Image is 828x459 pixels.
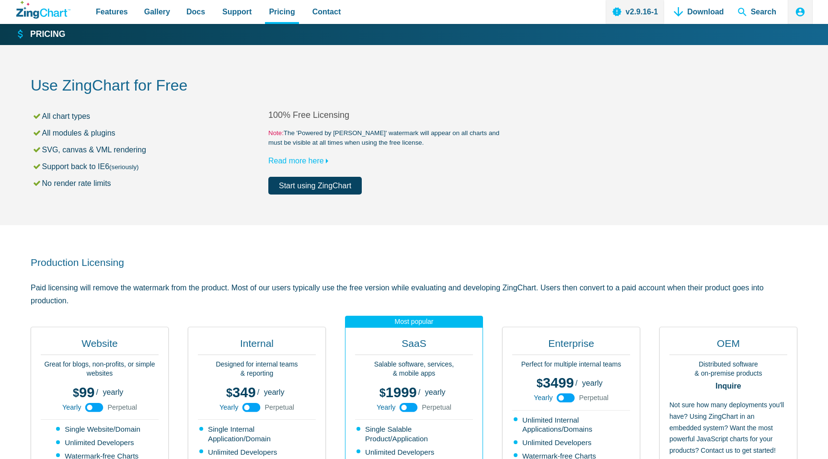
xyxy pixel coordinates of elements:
p: Salable software, services, & mobile apps [355,360,473,379]
p: Great for blogs, non-profits, or simple websites [41,360,159,379]
span: Contact [312,5,341,18]
li: Support back to IE6 [32,160,268,173]
span: Support [222,5,252,18]
span: Perpetual [422,404,451,411]
h2: Internal [198,337,316,355]
a: Read more here [268,157,333,165]
span: Pricing [269,5,295,18]
span: yearly [425,388,446,396]
p: Distributed software & on-premise products [669,360,787,379]
li: Single Salable Product/Application [356,425,473,444]
li: All chart types [32,110,268,123]
li: No render rate limits [32,177,268,190]
span: Features [96,5,128,18]
a: Start using ZingChart [268,177,362,195]
span: 349 [226,385,256,400]
p: Paid licensing will remove the watermark from the product. Most of our users typically use the fr... [31,281,797,307]
span: / [575,379,577,387]
span: Yearly [219,404,238,411]
h2: Website [41,337,159,355]
li: Unlimited Developers [199,448,316,457]
h2: SaaS [355,337,473,355]
small: The 'Powered by [PERSON_NAME]' watermark will appear on all charts and must be visible at all tim... [268,128,506,148]
h2: 100% Free Licensing [268,110,506,121]
span: Yearly [534,394,552,401]
span: Yearly [377,404,395,411]
strong: Pricing [30,30,65,39]
li: Unlimited Internal Applications/Domains [514,415,630,435]
span: Yearly [62,404,81,411]
span: Perpetual [579,394,609,401]
a: ZingChart Logo. Click to return to the homepage [16,1,70,19]
li: Single Internal Application/Domain [199,425,316,444]
span: Note: [268,129,284,137]
li: Single Website/Domain [56,425,144,434]
span: Perpetual [107,404,137,411]
p: Perfect for multiple internal teams [512,360,630,369]
span: 99 [73,385,94,400]
span: yearly [582,379,603,387]
span: Docs [186,5,205,18]
span: 3499 [537,375,574,390]
span: yearly [264,388,285,396]
span: Gallery [144,5,170,18]
span: / [96,389,98,396]
h2: OEM [669,337,787,355]
span: Perpetual [264,404,294,411]
small: (seriously) [109,163,138,171]
h2: Production Licensing [31,256,797,269]
li: Unlimited Developers [56,438,144,448]
a: Pricing [16,29,65,40]
p: Designed for internal teams & reporting [198,360,316,379]
li: All modules & plugins [32,126,268,139]
strong: Inquire [669,382,787,390]
li: Unlimited Developers [514,438,630,448]
span: yearly [103,388,124,396]
span: / [257,389,259,396]
span: / [418,389,420,396]
li: Unlimited Developers [356,448,473,457]
li: SVG, canvas & VML rendering [32,143,268,156]
span: 1999 [379,385,417,400]
h2: Enterprise [512,337,630,355]
h2: Use ZingChart for Free [31,76,797,97]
